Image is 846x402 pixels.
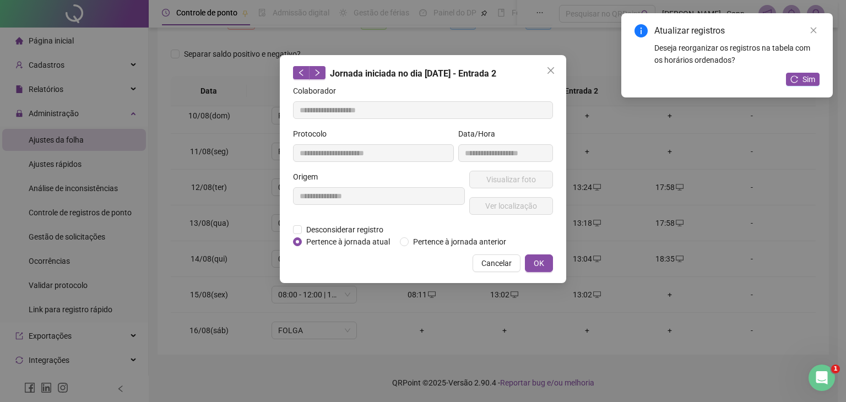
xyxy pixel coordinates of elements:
[293,128,334,140] label: Protocolo
[546,66,555,75] span: close
[809,365,835,391] iframe: Intercom live chat
[481,257,512,269] span: Cancelar
[634,24,648,37] span: info-circle
[469,197,553,215] button: Ver localização
[313,69,321,77] span: right
[542,62,560,79] button: Close
[790,75,798,83] span: reload
[786,73,820,86] button: Sim
[293,66,310,79] button: left
[654,24,820,37] div: Atualizar registros
[534,257,544,269] span: OK
[409,236,511,248] span: Pertence à jornada anterior
[525,254,553,272] button: OK
[810,26,817,34] span: close
[297,69,305,77] span: left
[469,171,553,188] button: Visualizar foto
[802,73,815,85] span: Sim
[302,236,394,248] span: Pertence à jornada atual
[654,42,820,66] div: Deseja reorganizar os registros na tabela com os horários ordenados?
[807,24,820,36] a: Close
[293,171,325,183] label: Origem
[293,66,553,80] div: Jornada iniciada no dia [DATE] - Entrada 2
[831,365,840,373] span: 1
[458,128,502,140] label: Data/Hora
[293,85,343,97] label: Colaborador
[473,254,520,272] button: Cancelar
[302,224,388,236] span: Desconsiderar registro
[309,66,326,79] button: right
